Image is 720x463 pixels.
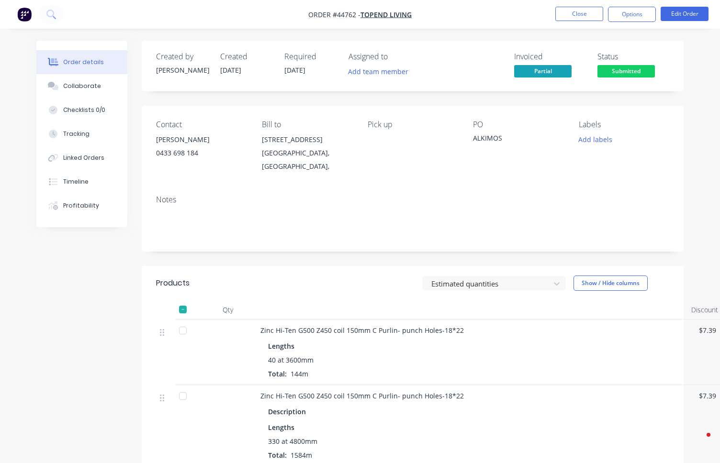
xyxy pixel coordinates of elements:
div: Notes [156,195,669,204]
span: Lengths [268,341,294,351]
div: PO [473,120,563,129]
div: Invoiced [514,52,586,61]
button: Close [555,7,603,21]
div: Description [268,405,310,419]
div: Created by [156,52,209,61]
span: [DATE] [220,66,241,75]
div: Linked Orders [63,154,104,162]
button: Timeline [36,170,127,194]
div: Collaborate [63,82,101,90]
div: 0433 698 184 [156,146,247,160]
button: Edit Order [661,7,709,21]
button: Add team member [343,65,414,78]
div: ALKIMOS [473,133,563,146]
div: Contact [156,120,247,129]
button: Collaborate [36,74,127,98]
div: [STREET_ADDRESS][GEOGRAPHIC_DATA], [GEOGRAPHIC_DATA], [262,133,352,173]
button: Options [608,7,656,22]
button: Add team member [349,65,414,78]
button: Submitted [597,65,655,79]
div: Bill to [262,120,352,129]
div: Pick up [368,120,458,129]
button: Profitability [36,194,127,218]
div: Tracking [63,130,90,138]
button: Linked Orders [36,146,127,170]
img: Factory [17,7,32,22]
div: Assigned to [349,52,444,61]
span: Total: [268,369,287,378]
span: 40 at 3600mm [268,355,314,365]
span: Partial [514,65,572,77]
span: 330 at 4800mm [268,436,317,446]
div: [GEOGRAPHIC_DATA], [GEOGRAPHIC_DATA], [262,146,352,173]
button: Checklists 0/0 [36,98,127,122]
button: Tracking [36,122,127,146]
span: Zinc Hi-Ten G500 Z450 coil 150mm C Purlin- punch Holes-18*22 [260,391,464,400]
div: [PERSON_NAME] [156,65,209,75]
button: Show / Hide columns [574,276,648,291]
div: Qty [199,300,257,320]
button: Order details [36,50,127,74]
span: $7.39 [699,391,716,401]
div: [PERSON_NAME]0433 698 184 [156,133,247,164]
span: Zinc Hi-Ten G500 Z450 coil 150mm C Purlin- punch Holes-18*22 [260,326,464,335]
div: Products [156,277,190,289]
span: Lengths [268,422,294,432]
span: 1584m [287,451,316,460]
div: Checklists 0/0 [63,106,105,114]
div: [PERSON_NAME] [156,133,247,146]
span: Order #44762 - [308,10,360,19]
span: Submitted [597,65,655,77]
div: Timeline [63,177,89,186]
div: Labels [579,120,669,129]
span: [DATE] [284,66,305,75]
button: Add labels [574,133,618,146]
div: Required [284,52,337,61]
div: Status [597,52,669,61]
div: [STREET_ADDRESS] [262,133,352,146]
div: Profitability [63,201,99,210]
div: Order details [63,58,104,66]
a: Topend Living [360,10,412,19]
span: 144m [287,369,312,378]
iframe: Intercom live chat [687,430,710,453]
div: Created [220,52,273,61]
span: Total: [268,451,287,460]
span: $7.39 [699,325,716,335]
